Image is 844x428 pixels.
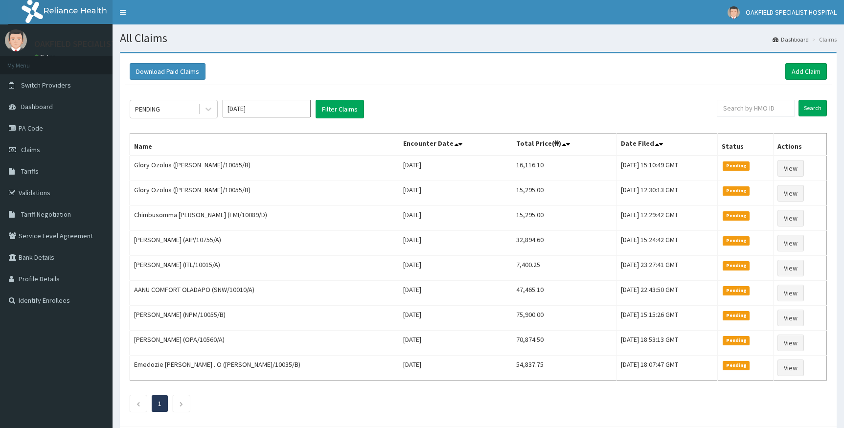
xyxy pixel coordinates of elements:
input: Search by HMO ID [717,100,795,116]
a: View [777,360,804,376]
td: 7,400.25 [512,256,616,281]
td: [DATE] 18:53:13 GMT [616,331,717,356]
td: [PERSON_NAME] (ITL/10015/A) [130,256,399,281]
th: Name [130,134,399,156]
td: [DATE] 12:29:42 GMT [616,206,717,231]
a: View [777,185,804,202]
a: Add Claim [785,63,827,80]
a: Online [34,53,58,60]
td: 15,295.00 [512,206,616,231]
td: 75,900.00 [512,306,616,331]
th: Encounter Date [399,134,512,156]
td: 70,874.50 [512,331,616,356]
span: Pending [723,211,750,220]
th: Actions [773,134,826,156]
input: Search [798,100,827,116]
input: Select Month and Year [223,100,311,117]
td: Glory Ozolua ([PERSON_NAME]/10055/B) [130,156,399,181]
p: OAKFIELD SPECIALIST HOSPITAL [34,40,157,48]
li: Claims [810,35,837,44]
td: 54,837.75 [512,356,616,381]
td: AANU COMFORT OLADAPO (SNW/10010/A) [130,281,399,306]
span: Pending [723,336,750,345]
span: Pending [723,361,750,370]
td: [DATE] [399,181,512,206]
img: User Image [728,6,740,19]
td: [PERSON_NAME] (OPA/10560/A) [130,331,399,356]
td: 15,295.00 [512,181,616,206]
a: View [777,285,804,301]
td: [DATE] [399,206,512,231]
span: Pending [723,311,750,320]
td: 16,116.10 [512,156,616,181]
span: Dashboard [21,102,53,111]
a: View [777,235,804,251]
td: [DATE] [399,156,512,181]
th: Date Filed [616,134,717,156]
a: View [777,335,804,351]
td: [DATE] [399,356,512,381]
span: Pending [723,286,750,295]
td: [PERSON_NAME] (NPM/10055/B) [130,306,399,331]
td: Emedozie [PERSON_NAME] . O ([PERSON_NAME]/10035/B) [130,356,399,381]
span: Pending [723,261,750,270]
span: OAKFIELD SPECIALIST HOSPITAL [746,8,837,17]
th: Total Price(₦) [512,134,616,156]
th: Status [718,134,773,156]
h1: All Claims [120,32,837,45]
td: [DATE] 18:07:47 GMT [616,356,717,381]
span: Tariff Negotiation [21,210,71,219]
td: [PERSON_NAME] (AIP/10755/A) [130,231,399,256]
td: [DATE] 15:15:26 GMT [616,306,717,331]
td: Glory Ozolua ([PERSON_NAME]/10055/B) [130,181,399,206]
span: Claims [21,145,40,154]
a: Next page [179,399,183,408]
span: Pending [723,161,750,170]
td: [DATE] [399,281,512,306]
td: 32,894.60 [512,231,616,256]
td: [DATE] 22:43:50 GMT [616,281,717,306]
td: [DATE] 15:10:49 GMT [616,156,717,181]
td: [DATE] 15:24:42 GMT [616,231,717,256]
div: PENDING [135,104,160,114]
td: [DATE] [399,231,512,256]
a: View [777,310,804,326]
span: Pending [723,186,750,195]
td: [DATE] [399,331,512,356]
a: Page 1 is your current page [158,399,161,408]
span: Pending [723,236,750,245]
td: [DATE] 12:30:13 GMT [616,181,717,206]
td: [DATE] [399,306,512,331]
a: Dashboard [773,35,809,44]
td: [DATE] 23:27:41 GMT [616,256,717,281]
a: View [777,160,804,177]
img: User Image [5,29,27,51]
button: Download Paid Claims [130,63,205,80]
span: Switch Providers [21,81,71,90]
td: 47,465.10 [512,281,616,306]
a: View [777,210,804,226]
span: Tariffs [21,167,39,176]
button: Filter Claims [316,100,364,118]
a: Previous page [136,399,140,408]
td: [DATE] [399,256,512,281]
a: View [777,260,804,276]
td: Chimbusomma [PERSON_NAME] (FMI/10089/D) [130,206,399,231]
